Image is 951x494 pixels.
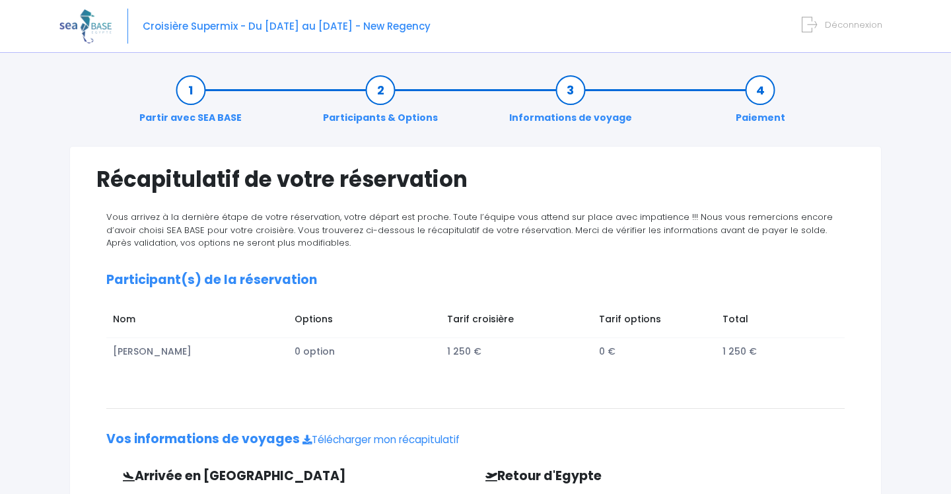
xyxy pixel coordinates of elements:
[825,18,882,31] span: Déconnexion
[302,433,460,446] a: Télécharger mon récapitulatif
[716,338,831,365] td: 1 250 €
[475,469,760,484] h3: Retour d'Egypte
[96,166,855,192] h1: Récapitulatif de votre réservation
[592,306,716,337] td: Tarif options
[440,306,592,337] td: Tarif croisière
[106,338,288,365] td: [PERSON_NAME]
[113,469,385,484] h3: Arrivée en [GEOGRAPHIC_DATA]
[143,19,431,33] span: Croisière Supermix - Du [DATE] au [DATE] - New Regency
[716,306,831,337] td: Total
[106,273,845,288] h2: Participant(s) de la réservation
[133,83,248,125] a: Partir avec SEA BASE
[503,83,639,125] a: Informations de voyage
[440,338,592,365] td: 1 250 €
[316,83,444,125] a: Participants & Options
[288,306,440,337] td: Options
[106,211,833,249] span: Vous arrivez à la dernière étape de votre réservation, votre départ est proche. Toute l’équipe vo...
[106,306,288,337] td: Nom
[729,83,792,125] a: Paiement
[295,345,335,358] span: 0 option
[592,338,716,365] td: 0 €
[106,432,845,447] h2: Vos informations de voyages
